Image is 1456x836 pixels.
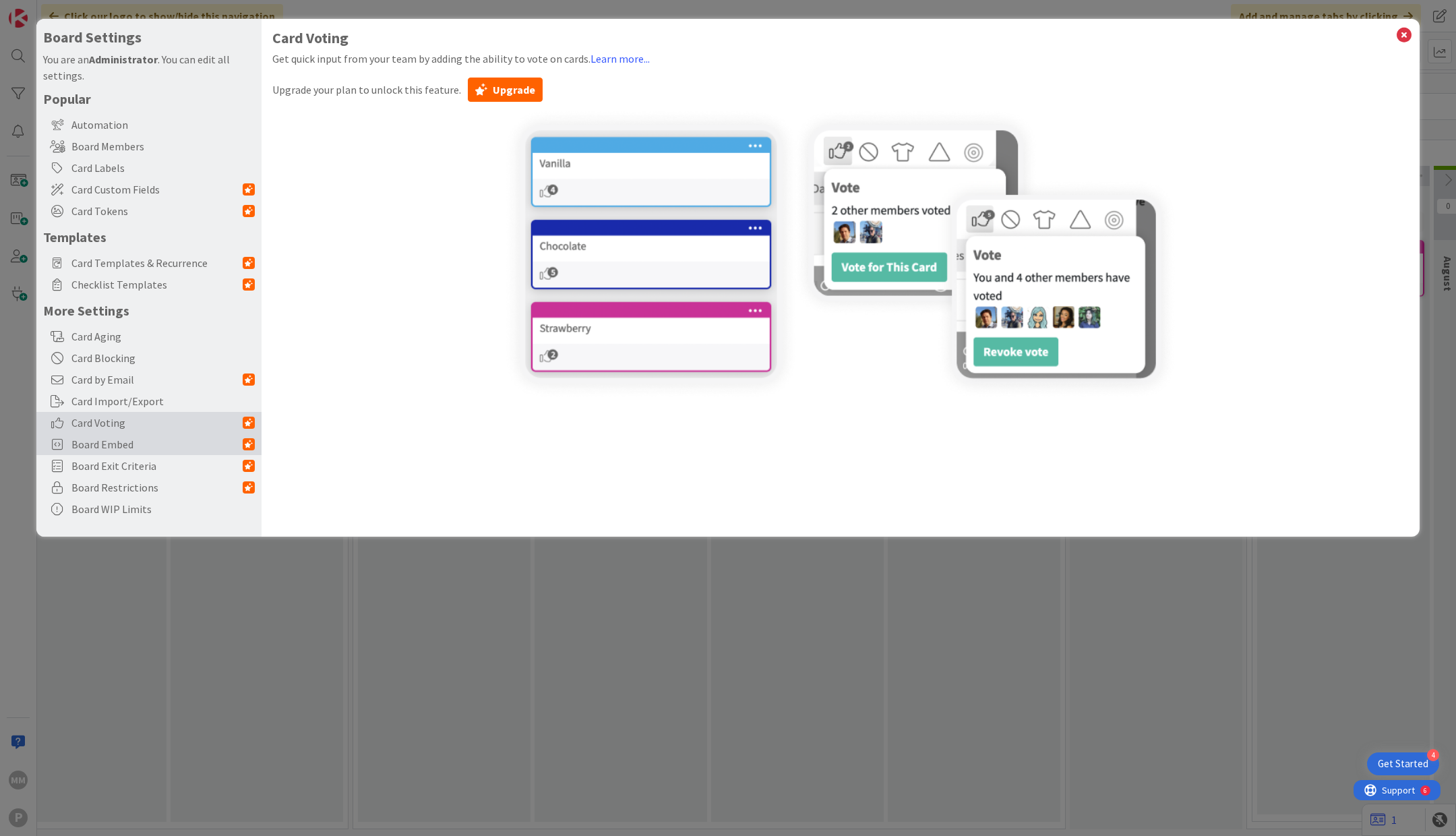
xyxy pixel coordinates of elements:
[71,276,243,293] span: Checklist Templates
[71,436,243,452] span: Board Embed
[71,203,243,219] span: Card Tokens
[43,302,255,319] h5: More Settings
[28,2,61,18] span: Support
[71,415,243,431] span: Card Voting
[71,371,243,388] span: Card by Email
[590,52,650,65] a: Learn more...
[36,326,262,347] div: Card Aging
[36,498,262,520] div: Board WIP Limits
[36,114,262,136] div: Automation
[272,78,1409,102] div: Upgrade your plan to unlock this feature.
[36,347,262,369] div: Card Blocking
[468,78,543,102] button: Upgrade
[89,53,158,66] b: Administrator
[43,29,255,46] h4: Board Settings
[70,5,73,16] div: 6
[71,181,243,198] span: Card Custom Fields
[36,390,262,412] div: Card Import/Export
[71,458,243,474] span: Board Exit Criteria
[43,229,255,245] h5: Templates
[71,479,243,496] span: Board Restrictions
[504,109,1178,400] img: card-voting.png
[36,136,262,157] div: Board Members
[1427,749,1439,761] div: 4
[71,255,243,271] span: Card Templates & Recurrence
[43,51,255,84] div: You are an . You can edit all settings.
[272,51,1409,67] div: Get quick input from your team by adding the ability to vote on cards.
[1367,752,1439,775] div: Open Get Started checklist, remaining modules: 4
[1378,757,1428,771] div: Get Started
[272,30,1409,47] h1: Card Voting
[36,157,262,179] div: Card Labels
[43,90,255,107] h5: Popular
